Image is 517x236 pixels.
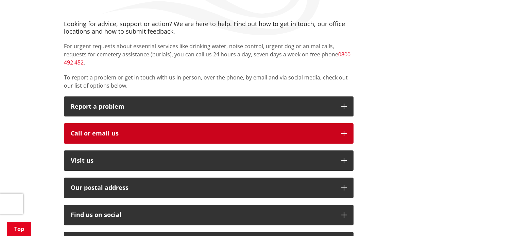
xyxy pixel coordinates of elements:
[7,222,31,236] a: Top
[64,178,354,198] button: Our postal address
[64,73,354,90] p: To report a problem or get in touch with us in person, over the phone, by email and via social me...
[71,212,334,218] div: Find us on social
[64,42,354,67] p: For urgent requests about essential services like drinking water, noise control, urgent dog or an...
[71,184,334,191] h2: Our postal address
[64,150,354,171] button: Visit us
[71,103,334,110] p: Report a problem
[486,207,510,232] iframe: Messenger Launcher
[64,96,354,117] button: Report a problem
[64,51,350,66] a: 0800 492 452
[64,123,354,144] button: Call or email us
[71,157,334,164] p: Visit us
[64,20,354,35] h4: Looking for advice, support or action? We are here to help. Find out how to get in touch, our off...
[64,205,354,225] button: Find us on social
[71,130,334,137] div: Call or email us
